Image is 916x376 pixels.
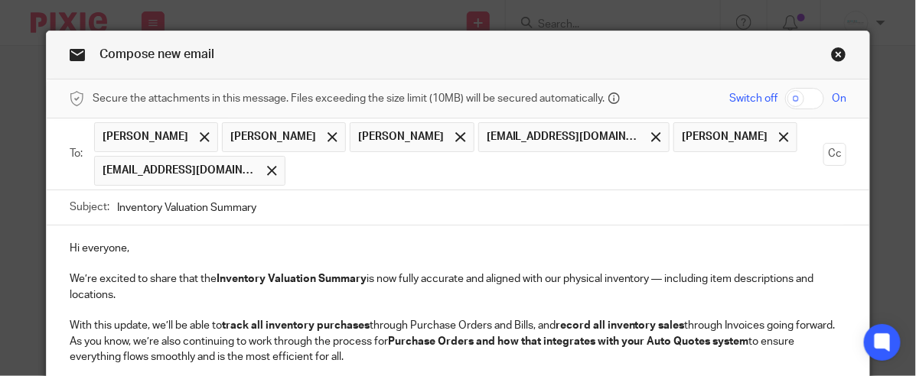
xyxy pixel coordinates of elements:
span: toehler@gabrielgrp.com [478,122,670,152]
span: On [832,91,846,106]
span: [PERSON_NAME] [358,129,444,144]
span: [PERSON_NAME] [682,129,768,144]
span: Switch off [729,91,777,106]
label: Subject: [70,199,109,215]
span: Compose new email [99,48,214,60]
strong: Inventory Valuation Summary [217,274,367,284]
span: <em>lori</em>schultz1@att.net [350,122,474,152]
span: [PERSON_NAME] [103,129,188,144]
span: Secure the attachments in this message. Files exceeding the size limit (10MB) will be secured aut... [93,91,605,106]
p: We’re excited to share that the is now fully accurate and aligned with our physical inventory — i... [70,271,846,303]
span: [EMAIL_ADDRESS][DOMAIN_NAME] [487,129,640,144]
label: To: [70,146,86,161]
strong: track all inventory purchases [222,320,370,331]
p: Hi everyone, [70,241,846,256]
span: [EMAIL_ADDRESS][DOMAIN_NAME] [103,163,256,178]
p: With this update, we’ll be able to through Purchase Orders and Bills, and through Invoices going ... [70,318,846,365]
strong: record all inventory sales [556,320,685,331]
strong: Purchase Orders and how that integrates with your Auto Quotes system [388,336,749,347]
button: Cc [823,143,846,166]
span: [PERSON_NAME] [230,129,316,144]
a: Close this dialog window [831,47,846,67]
